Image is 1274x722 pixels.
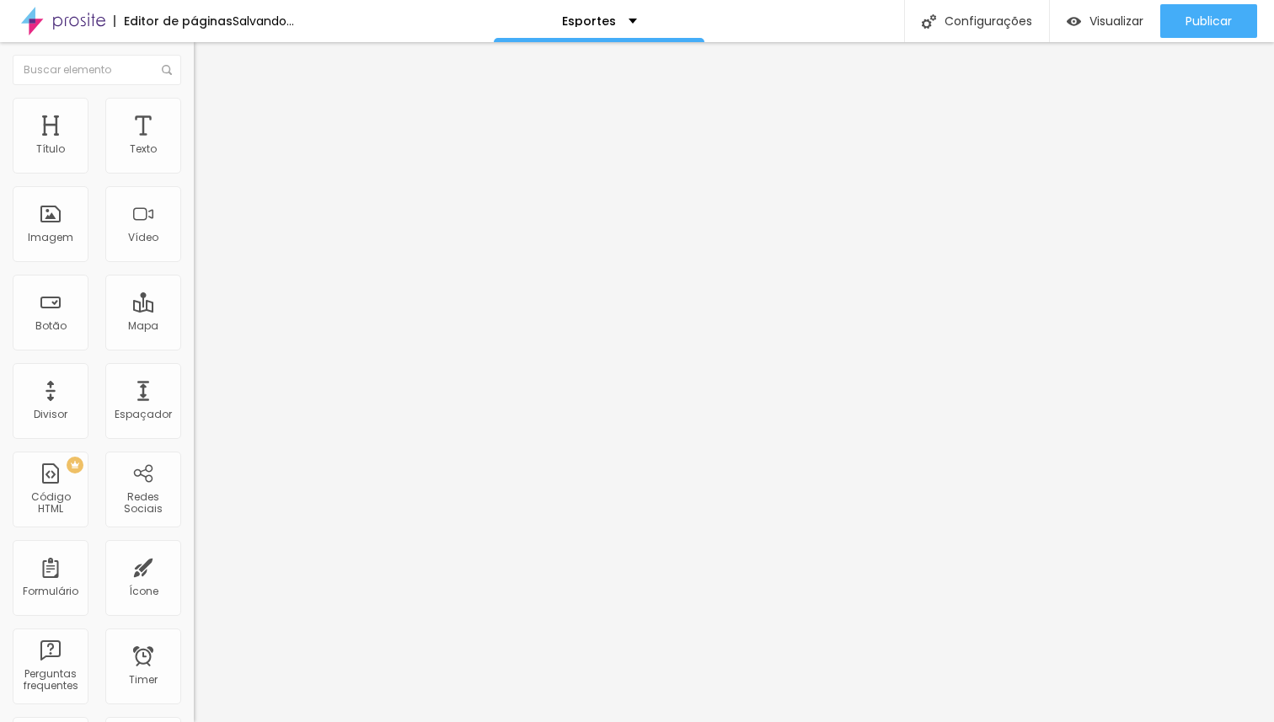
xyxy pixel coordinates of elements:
div: Salvando... [233,15,294,27]
button: Publicar [1160,4,1257,38]
div: Editor de páginas [114,15,233,27]
div: Perguntas frequentes [17,668,83,693]
div: Formulário [23,586,78,597]
span: Visualizar [1089,14,1143,28]
div: Ícone [129,586,158,597]
img: Icone [162,65,172,75]
div: Título [36,143,65,155]
input: Buscar elemento [13,55,181,85]
div: Espaçador [115,409,172,420]
div: Imagem [28,232,73,243]
div: Vídeo [128,232,158,243]
span: Publicar [1186,14,1232,28]
div: Texto [130,143,157,155]
p: Esportes [562,15,616,27]
button: Visualizar [1050,4,1160,38]
div: Divisor [34,409,67,420]
div: Mapa [128,320,158,332]
div: Botão [35,320,67,332]
div: Timer [129,674,158,686]
div: Redes Sociais [110,491,176,516]
div: Código HTML [17,491,83,516]
img: Icone [922,14,936,29]
img: view-1.svg [1067,14,1081,29]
